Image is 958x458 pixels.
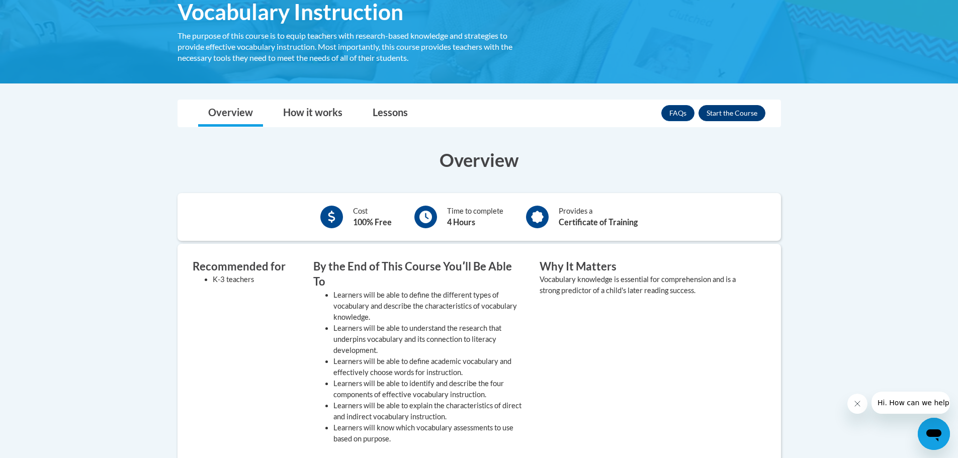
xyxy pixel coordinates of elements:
[559,206,638,228] div: Provides a
[847,394,867,414] iframe: Close message
[353,206,392,228] div: Cost
[333,323,525,356] li: Learners will be able to understand the research that underpins vocabulary and its connection to ...
[198,100,263,127] a: Overview
[193,259,298,274] h3: Recommended for
[363,100,418,127] a: Lessons
[178,147,781,172] h3: Overview
[872,392,950,414] iframe: Message from company
[699,105,765,121] button: Enroll
[178,30,525,63] div: The purpose of this course is to equip teachers with research-based knowledge and strategies to p...
[559,217,638,227] b: Certificate of Training
[333,378,525,400] li: Learners will be able to identify and describe the four components of effective vocabulary instru...
[333,356,525,378] li: Learners will be able to define academic vocabulary and effectively choose words for instruction.
[540,259,751,274] h3: Why It Matters
[661,105,694,121] a: FAQs
[353,217,392,227] b: 100% Free
[273,100,353,127] a: How it works
[333,400,525,422] li: Learners will be able to explain the characteristics of direct and indirect vocabulary instruction.
[333,290,525,323] li: Learners will be able to define the different types of vocabulary and describe the characteristic...
[540,275,736,295] value: Vocabulary knowledge is essential for comprehension and is a strong predictor of a child's later ...
[6,7,81,15] span: Hi. How can we help?
[447,206,503,228] div: Time to complete
[447,217,475,227] b: 4 Hours
[313,259,525,290] h3: By the End of This Course Youʹll Be Able To
[918,418,950,450] iframe: Button to launch messaging window
[333,422,525,444] li: Learners will know which vocabulary assessments to use based on purpose.
[213,274,298,285] li: K-3 teachers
